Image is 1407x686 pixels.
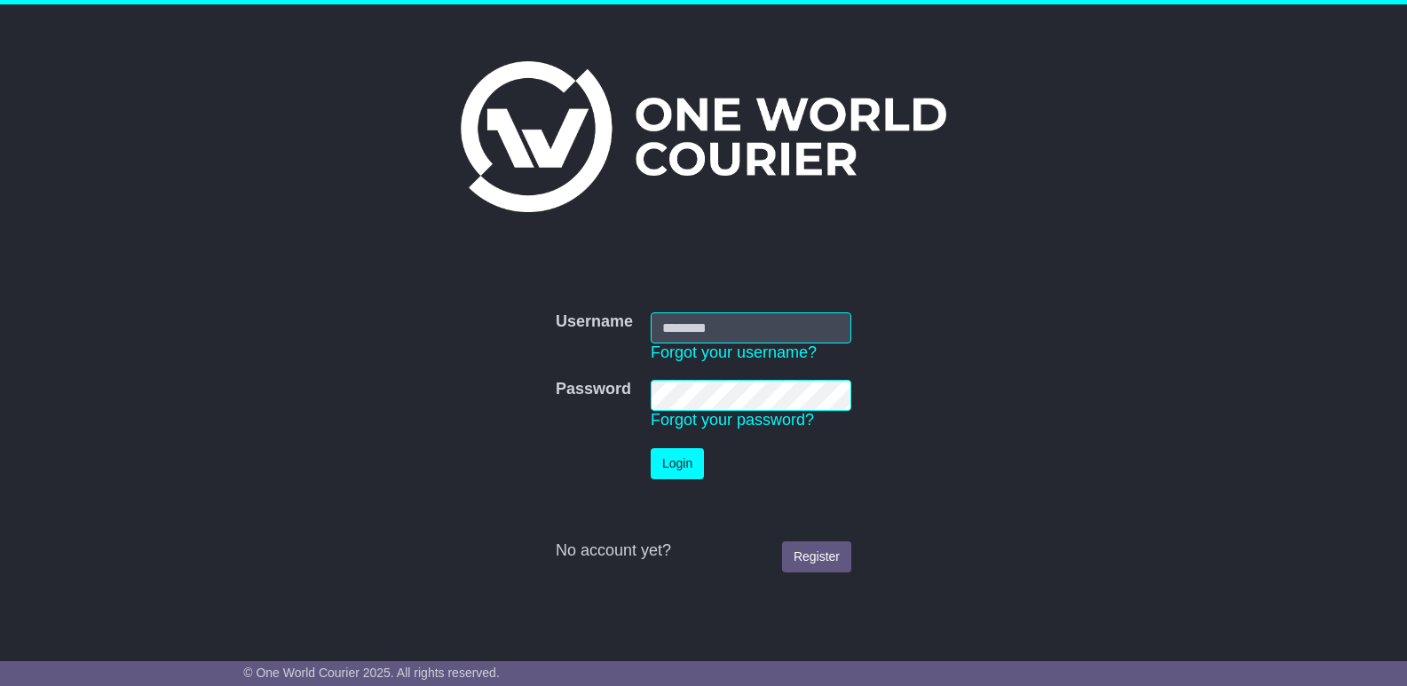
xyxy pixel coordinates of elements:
[461,61,945,212] img: One World
[243,666,500,680] span: © One World Courier 2025. All rights reserved.
[651,411,814,429] a: Forgot your password?
[556,541,851,561] div: No account yet?
[651,343,817,361] a: Forgot your username?
[556,380,631,399] label: Password
[556,312,633,332] label: Username
[782,541,851,572] a: Register
[651,448,704,479] button: Login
